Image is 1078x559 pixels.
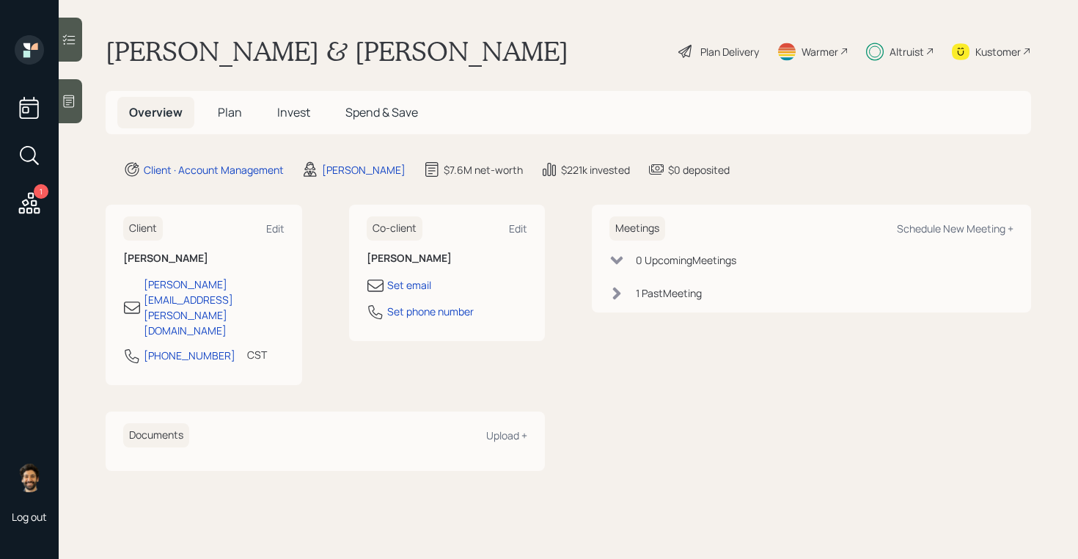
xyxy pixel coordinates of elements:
[266,222,285,235] div: Edit
[144,277,285,338] div: [PERSON_NAME][EMAIL_ADDRESS][PERSON_NAME][DOMAIN_NAME]
[144,348,235,363] div: [PHONE_NUMBER]
[367,252,528,265] h6: [PERSON_NAME]
[12,510,47,524] div: Log out
[509,222,527,235] div: Edit
[561,162,630,178] div: $221k invested
[218,104,242,120] span: Plan
[975,44,1021,59] div: Kustomer
[15,463,44,492] img: eric-schwartz-headshot.png
[700,44,759,59] div: Plan Delivery
[345,104,418,120] span: Spend & Save
[387,304,474,319] div: Set phone number
[367,216,422,241] h6: Co-client
[387,277,431,293] div: Set email
[444,162,523,178] div: $7.6M net-worth
[277,104,310,120] span: Invest
[144,162,284,178] div: Client · Account Management
[668,162,730,178] div: $0 deposited
[802,44,838,59] div: Warmer
[34,184,48,199] div: 1
[636,252,736,268] div: 0 Upcoming Meeting s
[106,35,568,67] h1: [PERSON_NAME] & [PERSON_NAME]
[247,347,267,362] div: CST
[636,285,702,301] div: 1 Past Meeting
[123,423,189,447] h6: Documents
[322,162,406,178] div: [PERSON_NAME]
[897,222,1013,235] div: Schedule New Meeting +
[609,216,665,241] h6: Meetings
[486,428,527,442] div: Upload +
[123,216,163,241] h6: Client
[123,252,285,265] h6: [PERSON_NAME]
[890,44,924,59] div: Altruist
[129,104,183,120] span: Overview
